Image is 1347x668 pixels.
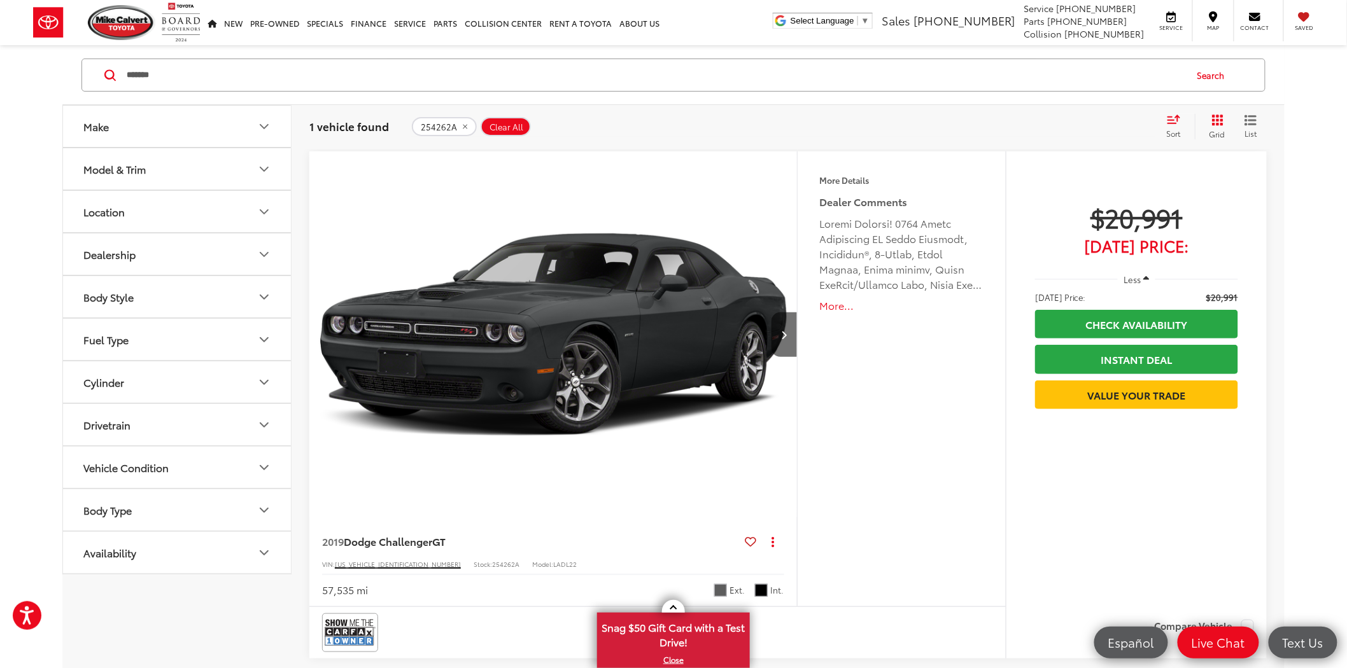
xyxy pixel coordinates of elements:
[1160,114,1195,139] button: Select sort value
[772,312,797,357] button: Next image
[83,291,134,303] div: Body Style
[83,376,124,388] div: Cylinder
[1118,268,1156,291] button: Less
[63,361,292,403] button: CylinderCylinder
[1035,291,1086,303] span: [DATE] Price:
[861,16,870,25] span: ▼
[1065,27,1145,40] span: [PHONE_NUMBER]
[257,545,272,560] div: Availability
[771,584,784,596] span: Int.
[1035,380,1238,409] a: Value Your Trade
[820,194,984,209] h5: Dealer Comments
[322,534,740,548] a: 2019Dodge ChallengerGT
[762,530,784,552] button: Actions
[83,546,136,559] div: Availability
[1185,634,1252,650] span: Live Chat
[335,559,461,569] span: [US_VEHICLE_IDENTIFICATION_NUMBER]
[322,559,335,569] span: VIN:
[1094,627,1168,658] a: Español
[791,16,854,25] span: Select Language
[1024,2,1054,15] span: Service
[1195,114,1235,139] button: Grid View
[1024,15,1045,27] span: Parts
[772,536,774,546] span: dropdown dots
[1167,128,1181,139] span: Sort
[1185,59,1243,91] button: Search
[83,461,169,473] div: Vehicle Condition
[1035,310,1238,338] a: Check Availability
[83,248,136,260] div: Dealership
[257,162,272,177] div: Model & Trim
[257,332,272,347] div: Fuel Type
[857,16,858,25] span: ​
[322,534,344,548] span: 2019
[63,319,292,360] button: Fuel TypeFuel Type
[755,584,768,597] span: Black
[1206,291,1238,303] span: $20,991
[791,16,870,25] a: Select Language​
[309,118,389,134] span: 1 vehicle found
[1157,24,1186,32] span: Service
[1178,627,1259,658] a: Live Chat
[432,534,446,548] span: GT
[309,151,798,517] a: 2019 Dodge Challenger GT2019 Dodge Challenger GT2019 Dodge Challenger GT2019 Dodge Challenger GT
[532,559,553,569] span: Model:
[1235,114,1267,139] button: List View
[1209,129,1225,139] span: Grid
[63,276,292,317] button: Body StyleBody Style
[421,122,457,132] span: 254262A
[63,148,292,190] button: Model & TrimModel & Trim
[1199,24,1227,32] span: Map
[344,534,432,548] span: Dodge Challenger
[481,117,531,136] button: Clear All
[257,460,272,475] div: Vehicle Condition
[598,614,749,653] span: Snag $50 Gift Card with a Test Drive!
[83,419,130,431] div: Drivetrain
[492,559,519,569] span: 254262A
[309,151,798,517] div: 2019 Dodge Challenger GT 0
[83,205,125,218] div: Location
[63,447,292,488] button: Vehicle ConditionVehicle Condition
[309,151,798,518] img: 2019 Dodge Challenger GT
[1035,345,1238,373] a: Instant Deal
[1276,634,1330,650] span: Text Us
[1057,2,1136,15] span: [PHONE_NUMBER]
[1154,620,1254,632] label: Compare Vehicle
[83,333,129,345] div: Fuel Type
[83,163,146,175] div: Model & Trim
[820,176,984,184] h4: More Details
[882,12,910,29] span: Sales
[1245,128,1257,139] span: List
[63,489,292,531] button: Body TypeBody Type
[257,417,272,433] div: Drivetrain
[88,5,155,40] img: Mike Calvert Toyota
[63,532,292,573] button: AvailabilityAvailability
[257,204,272,219] div: Location
[1024,27,1062,40] span: Collision
[63,233,292,275] button: DealershipDealership
[474,559,492,569] span: Stock:
[83,120,109,132] div: Make
[325,616,376,650] img: CarFax One Owner
[257,375,272,390] div: Cylinder
[820,298,984,313] button: More...
[1035,239,1238,252] span: [DATE] Price:
[1102,634,1160,650] span: Español
[1048,15,1127,27] span: [PHONE_NUMBER]
[1035,201,1238,233] span: $20,991
[490,122,523,132] span: Clear All
[257,289,272,305] div: Body Style
[257,119,272,134] div: Make
[730,584,745,596] span: Ext.
[714,584,727,597] span: Destroyer Gray Clearcoat
[1290,24,1318,32] span: Saved
[913,12,1015,29] span: [PHONE_NUMBER]
[63,404,292,445] button: DrivetrainDrivetrain
[83,504,132,516] div: Body Type
[322,583,368,597] div: 57,535 mi
[553,559,577,569] span: LADL22
[257,503,272,518] div: Body Type
[1124,274,1141,285] span: Less
[412,117,477,136] button: remove 254262A
[125,60,1185,90] form: Search by Make, Model, or Keyword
